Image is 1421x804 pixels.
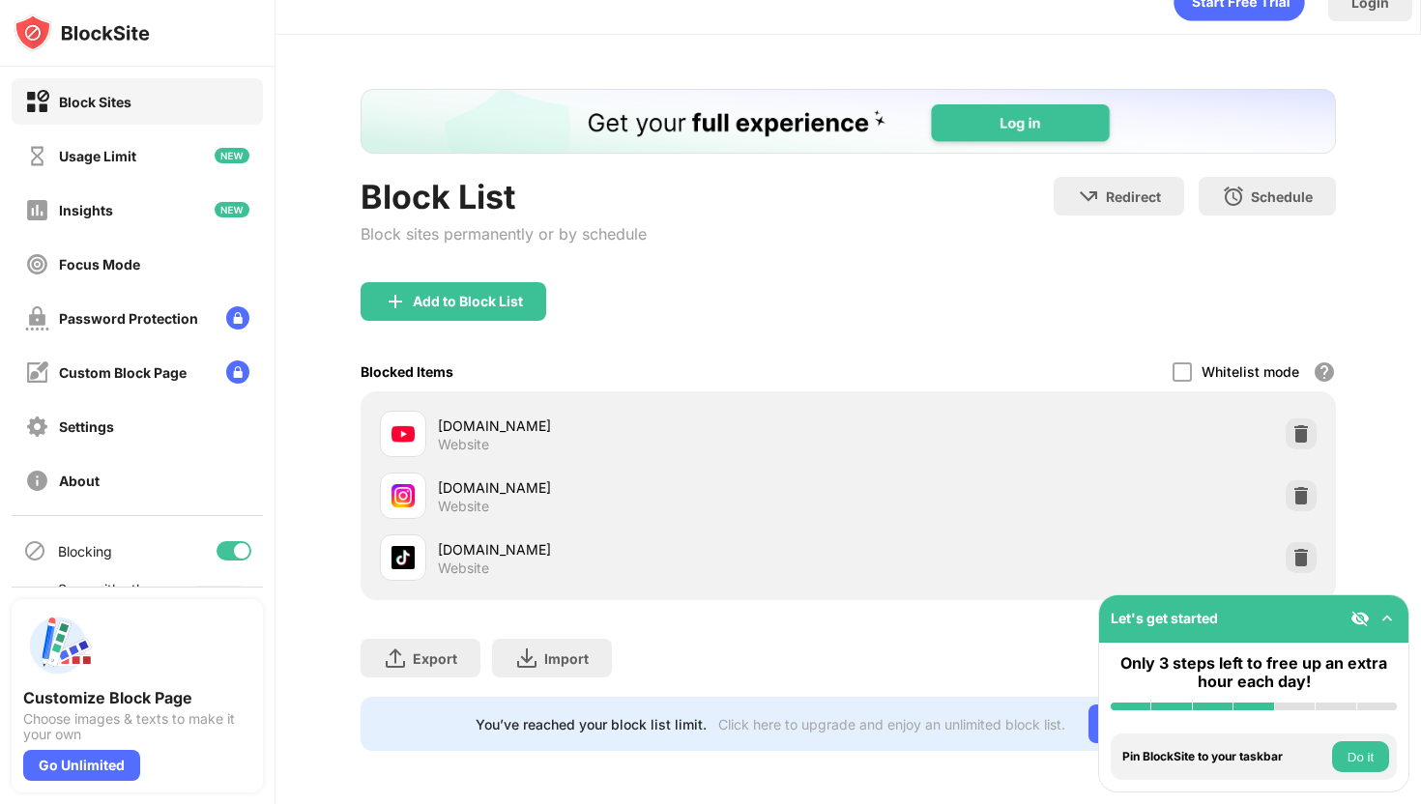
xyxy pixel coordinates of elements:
div: Only 3 steps left to free up an extra hour each day! [1111,654,1397,691]
button: Do it [1332,741,1389,772]
div: Website [438,498,489,515]
div: Go Unlimited [23,750,140,781]
div: Redirect [1106,188,1161,205]
img: lock-menu.svg [226,360,249,384]
img: blocking-icon.svg [23,539,46,562]
div: [DOMAIN_NAME] [438,477,848,498]
img: customize-block-page-off.svg [25,360,49,385]
div: Import [544,650,589,667]
div: Usage Limit [59,148,136,164]
div: Blocked Items [361,363,453,380]
div: Password Protection [59,310,198,327]
div: Focus Mode [59,256,140,273]
img: logo-blocksite.svg [14,14,150,52]
iframe: Banner [361,89,1336,154]
img: favicons [391,484,415,507]
img: block-on.svg [25,90,49,114]
div: [DOMAIN_NAME] [438,416,848,436]
div: Block Sites [59,94,131,110]
div: Customize Block Page [23,688,251,707]
img: about-off.svg [25,469,49,493]
img: sync-icon.svg [23,586,46,609]
div: Add to Block List [413,294,523,309]
div: About [59,473,100,489]
div: You’ve reached your block list limit. [476,716,707,732]
div: Block sites permanently or by schedule [361,224,647,244]
img: favicons [391,546,415,569]
div: Schedule [1251,188,1313,205]
div: Insights [59,202,113,218]
div: Choose images & texts to make it your own [23,711,251,742]
div: Website [438,436,489,453]
div: [DOMAIN_NAME] [438,539,848,560]
div: Settings [59,418,114,435]
div: Website [438,560,489,577]
img: time-usage-off.svg [25,144,49,168]
div: Let's get started [1111,610,1218,626]
img: favicons [391,422,415,445]
img: settings-off.svg [25,415,49,439]
img: push-custom-page.svg [23,611,93,680]
img: insights-off.svg [25,198,49,222]
div: Click here to upgrade and enjoy an unlimited block list. [718,716,1065,732]
div: Go Unlimited [1088,704,1221,743]
img: eye-not-visible.svg [1350,609,1370,628]
img: focus-off.svg [25,252,49,276]
img: password-protection-off.svg [25,306,49,330]
img: lock-menu.svg [226,306,249,330]
div: Sync with other devices [58,581,158,614]
img: new-icon.svg [215,148,249,163]
img: new-icon.svg [215,202,249,217]
div: Pin BlockSite to your taskbar [1122,750,1327,763]
div: Whitelist mode [1202,363,1299,380]
div: Export [413,650,457,667]
div: Custom Block Page [59,364,187,381]
div: Blocking [58,543,112,560]
img: omni-setup-toggle.svg [1377,609,1397,628]
div: Block List [361,177,647,216]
